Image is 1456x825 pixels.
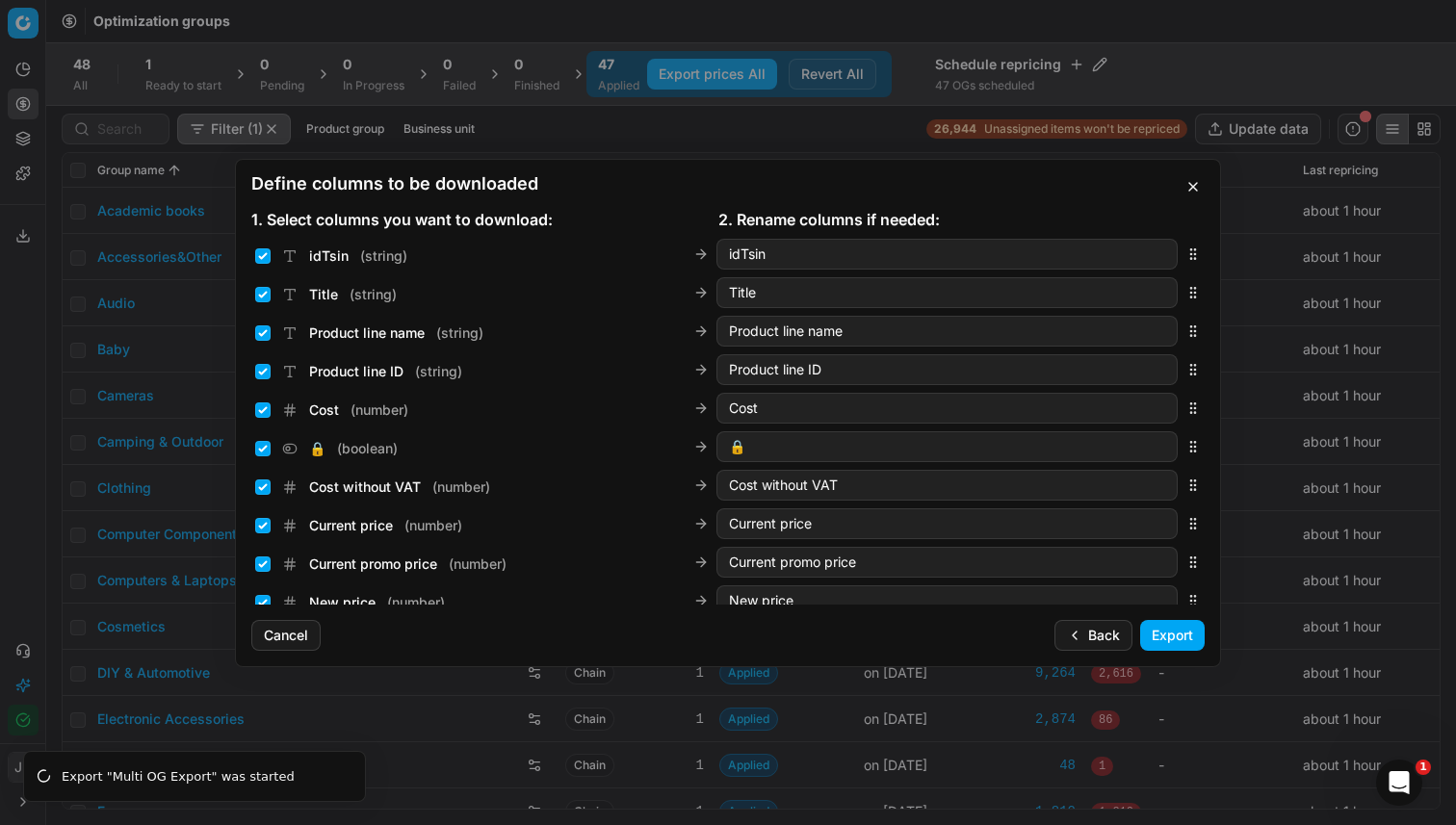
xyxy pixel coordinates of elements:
div: 2. Rename columns if needed: [718,208,1185,231]
span: 🔒 [309,439,325,458]
span: Cost without VAT [309,477,421,497]
span: Title [309,285,338,304]
button: Back [1054,620,1132,651]
span: Cost [309,400,339,420]
span: Product line ID [309,362,403,381]
span: ( string ) [360,246,407,266]
span: ( number ) [387,593,445,612]
iframe: Intercom live chat [1376,760,1422,806]
div: 1. Select columns you want to download: [251,208,718,231]
span: Current price [309,516,393,535]
span: ( number ) [432,477,490,497]
button: Cancel [251,620,321,651]
h2: Define columns to be downloaded [251,175,1205,193]
span: ( string ) [436,323,483,343]
span: ( number ) [404,516,462,535]
span: idTsin [309,246,349,266]
span: ( number ) [449,554,507,574]
span: ( string ) [415,362,462,381]
span: Product line name [309,323,425,343]
span: 1 [1416,760,1431,775]
span: ( number ) [351,400,408,420]
button: Export [1140,620,1205,651]
span: ( string ) [350,285,397,304]
span: Current promo price [309,554,437,574]
span: ( boolean ) [337,439,398,458]
span: New price [309,593,376,612]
